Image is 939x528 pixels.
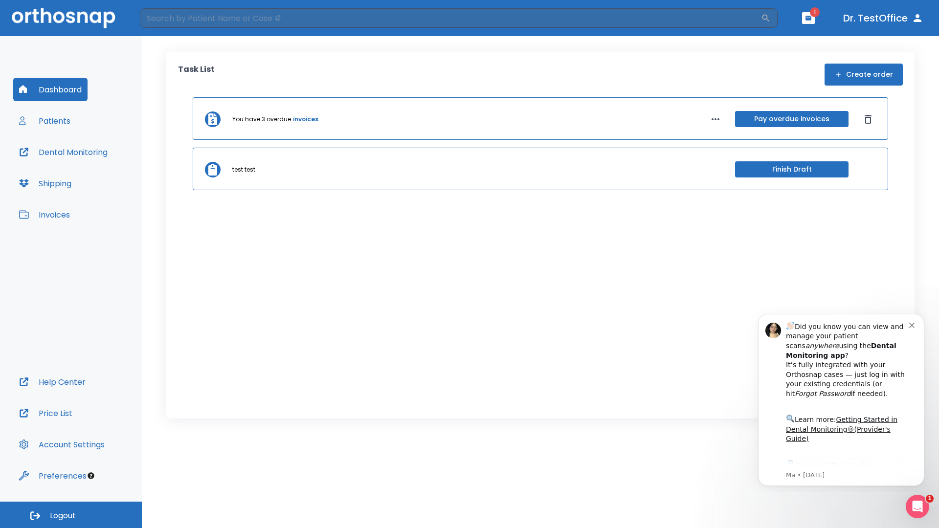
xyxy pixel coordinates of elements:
[13,109,76,132] button: Patients
[735,111,849,127] button: Pay overdue invoices
[43,166,166,175] p: Message from Ma, sent 6w ago
[13,370,91,394] button: Help Center
[743,305,939,492] iframe: Intercom notifications message
[43,156,130,174] a: App Store
[825,64,903,86] button: Create order
[50,510,76,521] span: Logout
[926,495,934,503] span: 1
[839,9,927,27] button: Dr. TestOffice
[810,7,820,17] span: 1
[12,8,115,28] img: Orthosnap
[860,111,876,127] button: Dismiss
[13,172,77,195] button: Shipping
[13,464,92,487] button: Preferences
[232,165,255,174] p: test test
[87,471,95,480] div: Tooltip anchor
[293,115,318,124] a: invoices
[178,64,215,86] p: Task List
[166,15,174,23] button: Dismiss notification
[232,115,291,124] p: You have 3 overdue
[13,78,88,101] button: Dashboard
[13,203,76,226] button: Invoices
[735,161,849,177] button: Finish Draft
[906,495,929,518] iframe: Intercom live chat
[140,8,761,28] input: Search by Patient Name or Case #
[43,154,166,203] div: Download the app: | ​ Let us know if you need help getting started!
[13,140,113,164] button: Dental Monitoring
[13,401,78,425] button: Price List
[13,433,111,456] button: Account Settings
